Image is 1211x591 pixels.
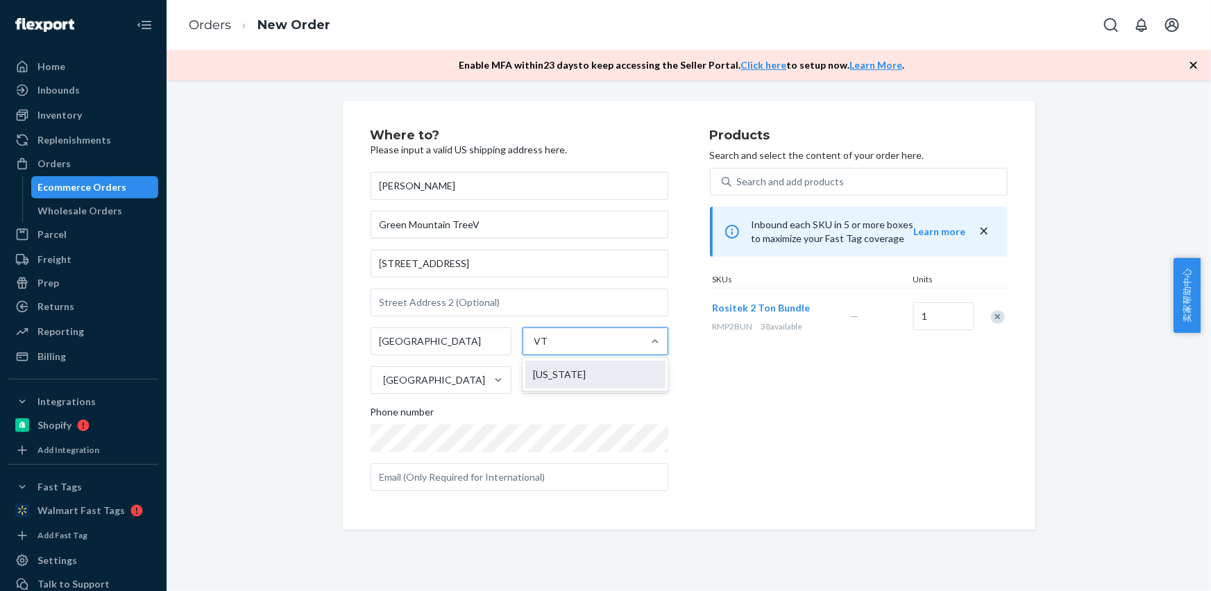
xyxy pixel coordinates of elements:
[37,395,96,409] div: Integrations
[371,211,668,239] input: Company Name
[8,320,158,343] a: Reporting
[8,79,158,101] a: Inbounds
[761,321,803,332] span: 38 available
[8,104,158,126] a: Inventory
[8,476,158,498] button: Fast Tags
[37,83,80,97] div: Inbounds
[37,444,99,456] div: Add Integration
[8,499,158,522] a: Walmart Fast Tags
[850,59,903,71] a: Learn More
[710,207,1008,257] div: Inbound each SKU in 5 or more boxes to maximize your Fast Tag coverage
[37,504,125,517] div: Walmart Fast Tags
[37,350,66,363] div: Billing
[1158,11,1186,39] button: Open account menu
[371,463,668,491] input: Email (Only Required for International)
[371,250,668,277] input: Street Address
[371,172,668,200] input: First & Last Name
[371,143,668,157] p: Please input a valid US shipping address here.
[8,527,158,544] a: Add Fast Tag
[8,129,158,151] a: Replenishments
[37,577,110,591] div: Talk to Support
[713,302,811,314] span: Rositek 2 Ton Bundle
[37,529,87,541] div: Add Fast Tag
[8,345,158,368] a: Billing
[371,129,668,143] h2: Where to?
[1174,258,1201,333] button: 卖家帮助中心
[713,301,811,315] button: Rositek 2 Ton Bundle
[8,442,158,459] a: Add Integration
[37,60,65,74] div: Home
[38,204,123,218] div: Wholesale Orders
[8,153,158,175] a: Orders
[710,148,1008,162] p: Search and select the content of your order here.
[371,327,511,355] input: City
[525,361,666,388] div: [US_STATE]
[8,414,158,436] a: Shopify
[37,108,82,122] div: Inventory
[459,58,905,72] p: Enable MFA within 23 days to keep accessing the Seller Portal. to setup now. .
[37,157,71,171] div: Orders
[8,248,158,271] a: Freight
[911,273,973,288] div: Units
[37,276,59,290] div: Prep
[534,334,550,348] input: [US_STATE]
[37,228,67,241] div: Parcel
[37,252,71,266] div: Freight
[913,302,974,330] input: Quantity
[710,273,911,288] div: SKUs
[737,175,845,189] div: Search and add products
[37,300,74,314] div: Returns
[37,325,84,339] div: Reporting
[713,321,753,332] span: RMP2BUN
[31,176,159,198] a: Ecommerce Orders
[977,224,991,239] button: close
[8,55,158,78] a: Home
[189,17,231,33] a: Orders
[8,391,158,413] button: Integrations
[15,18,74,32] img: Flexport logo
[8,272,158,294] a: Prep
[741,59,787,71] a: Click here
[1097,11,1125,39] button: Open Search Box
[8,295,158,318] a: Returns
[710,129,1008,143] h2: Products
[384,373,486,387] div: [GEOGRAPHIC_DATA]
[371,405,434,425] span: Phone number
[38,180,127,194] div: Ecommerce Orders
[851,310,859,322] span: —
[130,11,158,39] button: Close Navigation
[37,554,77,567] div: Settings
[257,17,330,33] a: New Order
[8,549,158,572] a: Settings
[914,225,966,239] button: Learn more
[382,373,384,387] input: [GEOGRAPHIC_DATA]
[991,310,1005,324] div: Remove Item
[371,289,668,316] input: Street Address 2 (Optional)
[37,480,82,494] div: Fast Tags
[1128,11,1155,39] button: Open notifications
[8,223,158,246] a: Parcel
[178,5,341,46] ol: breadcrumbs
[31,200,159,222] a: Wholesale Orders
[37,418,71,432] div: Shopify
[37,133,111,147] div: Replenishments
